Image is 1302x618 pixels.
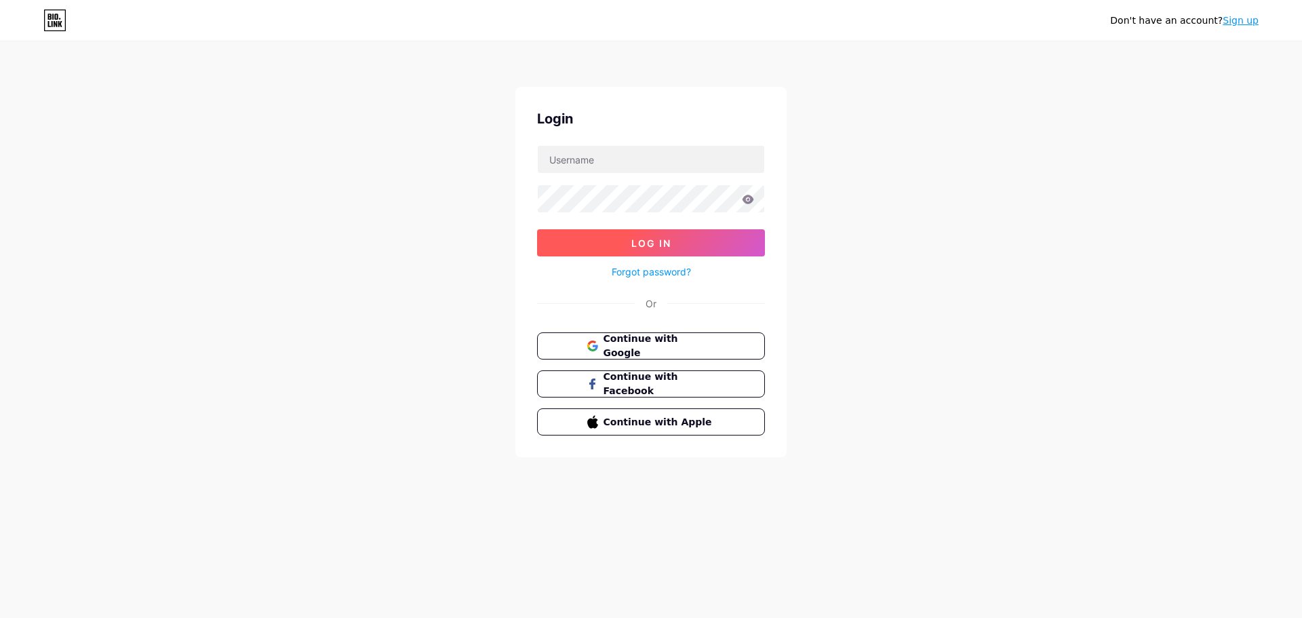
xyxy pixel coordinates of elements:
[1223,15,1259,26] a: Sign up
[604,415,715,429] span: Continue with Apple
[646,296,656,311] div: Or
[537,332,765,360] button: Continue with Google
[612,265,691,279] a: Forgot password?
[537,229,765,256] button: Log In
[537,109,765,129] div: Login
[1110,14,1259,28] div: Don't have an account?
[604,332,715,360] span: Continue with Google
[631,237,671,249] span: Log In
[538,146,764,173] input: Username
[604,370,715,398] span: Continue with Facebook
[537,370,765,398] button: Continue with Facebook
[537,408,765,436] button: Continue with Apple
